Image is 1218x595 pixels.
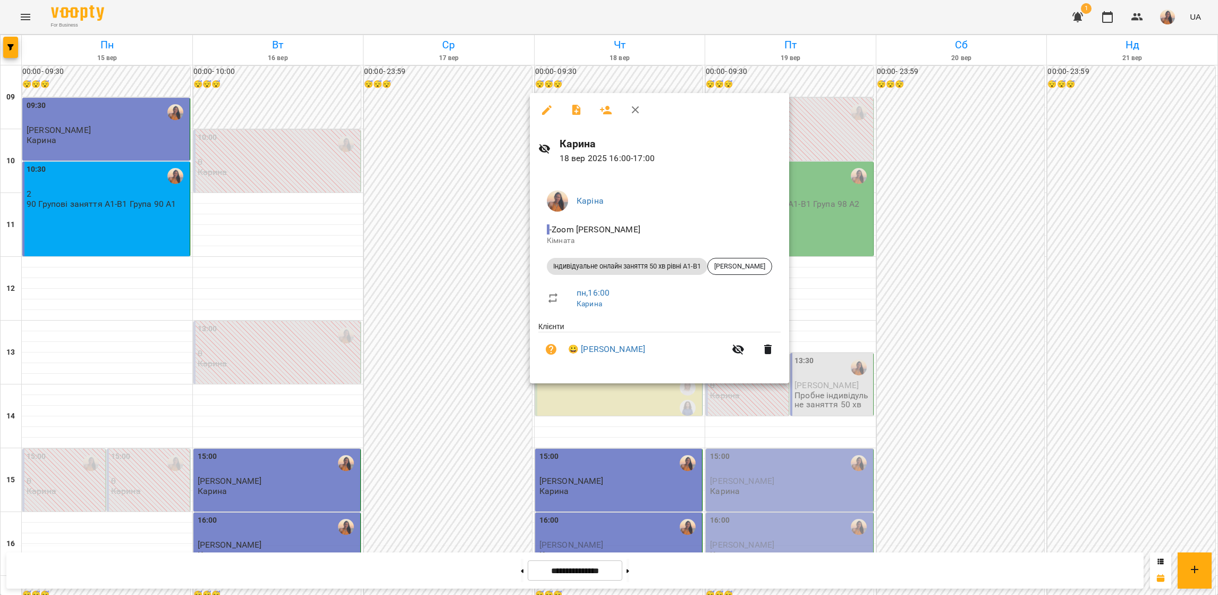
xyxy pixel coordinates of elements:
a: 😀 [PERSON_NAME] [568,343,645,356]
a: пн , 16:00 [577,288,610,298]
span: [PERSON_NAME] [708,262,772,271]
ul: Клієнти [538,321,781,371]
span: Індивідуальне онлайн заняття 50 хв рівні А1-В1 [547,262,707,271]
a: Каріна [577,196,604,206]
p: 18 вер 2025 16:00 - 17:00 [560,152,781,165]
h6: Карина [560,136,781,152]
p: Кімната [547,236,772,246]
a: Карина [577,299,602,308]
div: [PERSON_NAME] [707,258,772,275]
img: 069e1e257d5519c3c657f006daa336a6.png [547,190,568,212]
span: - Zoom [PERSON_NAME] [547,224,642,234]
button: Візит ще не сплачено. Додати оплату? [538,337,564,362]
